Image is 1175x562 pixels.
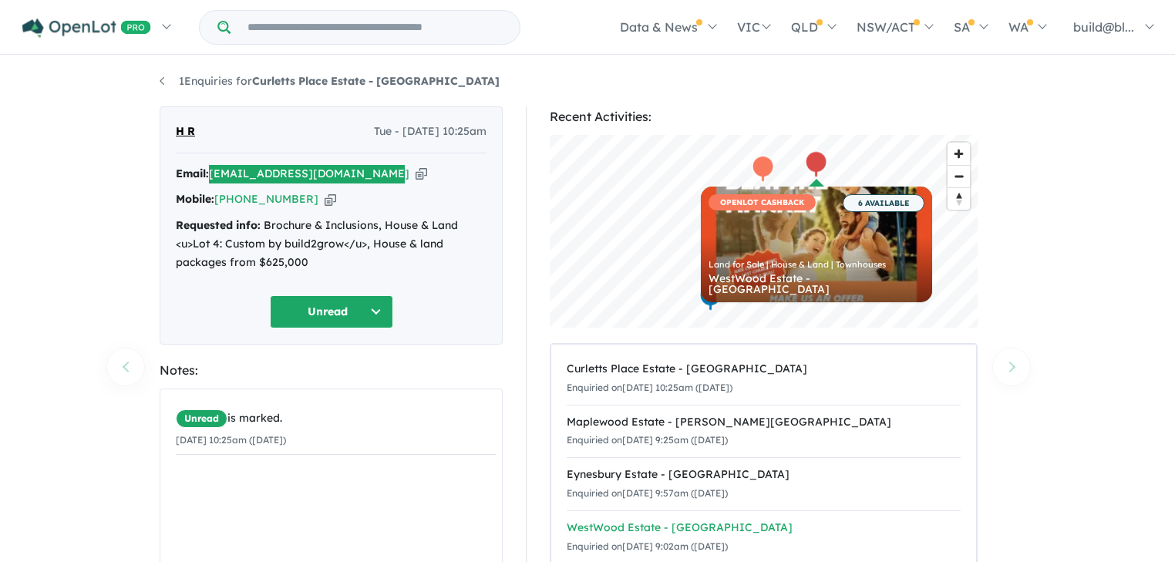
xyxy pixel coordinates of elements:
div: Map marker [805,150,828,179]
div: Notes: [160,360,503,381]
div: Land for Sale | House & Land | Townhouses [709,261,924,269]
div: Maplewood Estate - [PERSON_NAME][GEOGRAPHIC_DATA] [567,413,961,432]
span: Tue - [DATE] 10:25am [374,123,486,141]
span: Zoom out [948,166,970,187]
div: Map marker [752,155,775,183]
span: Reset bearing to north [948,188,970,210]
strong: Mobile: [176,192,214,206]
canvas: Map [550,135,978,328]
a: 1Enquiries forCurletts Place Estate - [GEOGRAPHIC_DATA] [160,74,500,88]
span: build@bl... [1073,19,1134,35]
button: Reset bearing to north [948,187,970,210]
span: H R [176,123,195,141]
div: Curletts Place Estate - [GEOGRAPHIC_DATA] [567,360,961,379]
small: Enquiried on [DATE] 10:25am ([DATE]) [567,382,732,393]
span: OPENLOT CASHBACK [709,194,816,210]
a: Eynesbury Estate - [GEOGRAPHIC_DATA]Enquiried on[DATE] 9:57am ([DATE]) [567,457,961,511]
button: Unread [270,295,393,328]
a: [EMAIL_ADDRESS][DOMAIN_NAME] [209,167,409,180]
div: Eynesbury Estate - [GEOGRAPHIC_DATA] [567,466,961,484]
nav: breadcrumb [160,72,1015,91]
a: Curletts Place Estate - [GEOGRAPHIC_DATA]Enquiried on[DATE] 10:25am ([DATE]) [567,352,961,406]
strong: Email: [176,167,209,180]
button: Zoom in [948,143,970,165]
div: is marked. [176,409,496,428]
input: Try estate name, suburb, builder or developer [234,11,517,44]
button: Copy [325,191,336,207]
span: Unread [176,409,227,428]
div: WestWood Estate - [GEOGRAPHIC_DATA] [567,519,961,537]
div: Map marker [699,284,722,312]
small: Enquiried on [DATE] 9:02am ([DATE]) [567,540,728,552]
strong: Requested info: [176,218,261,232]
div: Recent Activities: [550,106,978,127]
small: [DATE] 10:25am ([DATE]) [176,434,286,446]
a: Maplewood Estate - [PERSON_NAME][GEOGRAPHIC_DATA]Enquiried on[DATE] 9:25am ([DATE]) [567,405,961,459]
button: Zoom out [948,165,970,187]
strong: Curletts Place Estate - [GEOGRAPHIC_DATA] [252,74,500,88]
button: Copy [416,166,427,182]
small: Enquiried on [DATE] 9:57am ([DATE]) [567,487,728,499]
img: Openlot PRO Logo White [22,19,151,38]
div: WestWood Estate - [GEOGRAPHIC_DATA] [709,273,924,294]
small: Enquiried on [DATE] 9:25am ([DATE]) [567,434,728,446]
span: 6 AVAILABLE [843,194,924,212]
a: OPENLOT CASHBACK 6 AVAILABLE Land for Sale | House & Land | Townhouses WestWood Estate - [GEOGRAP... [701,187,932,302]
a: [PHONE_NUMBER] [214,192,318,206]
div: Brochure & Inclusions, House & Land <u>Lot 4: Custom by build2grow</u>, House & land packages fro... [176,217,486,271]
